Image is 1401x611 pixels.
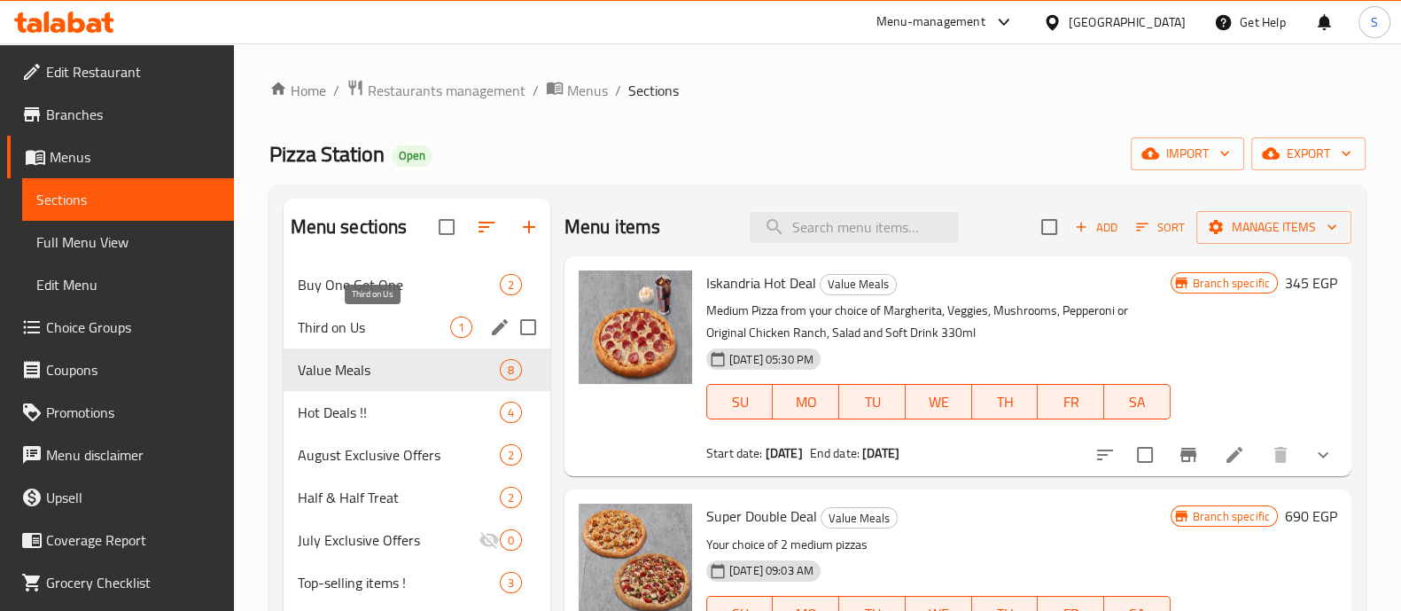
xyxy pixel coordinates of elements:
b: [DATE] [766,442,803,465]
span: July Exclusive Offers [298,529,479,551]
span: Half & Half Treat [298,487,500,508]
span: Value Meals [821,508,897,529]
span: FR [1045,389,1097,415]
h2: Menu items [564,214,661,240]
div: Third on Us1edit [284,306,550,349]
div: Top-selling items !3 [284,561,550,604]
li: / [533,80,539,101]
a: Grocery Checklist [7,561,234,604]
div: Hot Deals !! [298,402,500,423]
span: SA [1111,389,1164,415]
button: MO [773,384,839,419]
span: Choice Groups [46,317,220,338]
svg: Show Choices [1312,444,1334,466]
span: 8 [501,362,521,379]
span: Select section [1031,208,1068,246]
span: Value Meals [298,359,500,380]
span: Sort items [1125,214,1196,241]
span: Branches [46,104,220,125]
span: Grocery Checklist [46,572,220,593]
span: Sort [1136,217,1185,238]
div: Hot Deals !!4 [284,391,550,434]
b: [DATE] [862,442,899,465]
div: Half & Half Treat2 [284,476,550,519]
span: TU [846,389,899,415]
span: Full Menu View [36,231,220,253]
button: edit [486,314,513,341]
button: Sort [1132,214,1189,241]
a: Menus [7,136,234,178]
a: Choice Groups [7,306,234,349]
span: Buy One Get One [298,274,500,295]
span: Manage items [1210,216,1337,239]
span: Iskandria Hot Deal [706,270,816,296]
span: [DATE] 09:03 AM [722,562,821,579]
span: WE [913,389,965,415]
span: Super Double Deal [706,503,817,529]
span: Pizza Station [269,134,385,174]
span: Add item [1068,214,1125,241]
div: Menu-management [876,12,985,33]
span: 4 [501,404,521,421]
span: Restaurants management [368,80,525,101]
a: Edit Restaurant [7,51,234,93]
span: Sections [628,80,679,101]
div: Value Meals [821,507,898,529]
span: Upsell [46,487,220,508]
button: import [1131,137,1244,170]
span: Menus [567,80,608,101]
h2: Menu sections [291,214,408,240]
li: / [615,80,621,101]
div: items [500,359,522,380]
a: Branches [7,93,234,136]
button: Add section [508,206,550,248]
nav: breadcrumb [269,79,1366,102]
span: SU [714,389,767,415]
button: delete [1259,434,1302,476]
span: Menus [50,146,220,168]
div: Value Meals8 [284,349,550,391]
h6: 345 EGP [1285,270,1337,295]
span: Add [1072,217,1120,238]
span: 2 [501,490,521,506]
a: Promotions [7,391,234,434]
span: MO [780,389,832,415]
span: S [1371,12,1378,32]
a: Home [269,80,326,101]
span: 3 [501,575,521,591]
span: Edit Restaurant [46,61,220,82]
button: SU [706,384,774,419]
span: import [1145,143,1230,165]
span: Top-selling items ! [298,572,500,593]
span: Start date: [706,442,763,465]
div: Value Meals [820,274,897,295]
a: Upsell [7,476,234,519]
button: Add [1068,214,1125,241]
button: export [1251,137,1366,170]
img: Iskandria Hot Deal [579,270,692,384]
span: 2 [501,277,521,294]
input: search [750,212,959,243]
span: Coverage Report [46,529,220,551]
div: August Exclusive Offers2 [284,434,550,476]
span: 0 [501,532,521,549]
span: 1 [451,319,471,336]
div: items [500,444,522,466]
p: Medium Pizza from your choice of Margherita, Veggies, Mushrooms, Pepperoni or Original Chicken Ra... [706,300,1171,344]
a: Edit menu item [1224,444,1245,466]
span: Edit Menu [36,274,220,295]
p: Your choice of 2 medium pizzas [706,534,1171,556]
span: Sort sections [465,206,508,248]
div: August Exclusive Offers [298,444,500,466]
button: SA [1104,384,1171,419]
span: Menu disclaimer [46,444,220,466]
a: Restaurants management [346,79,525,102]
div: Buy One Get One2 [284,263,550,306]
span: End date: [810,442,860,465]
span: Branch specific [1186,275,1277,292]
button: Manage items [1196,211,1351,244]
span: 2 [501,447,521,464]
span: Branch specific [1186,508,1277,525]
